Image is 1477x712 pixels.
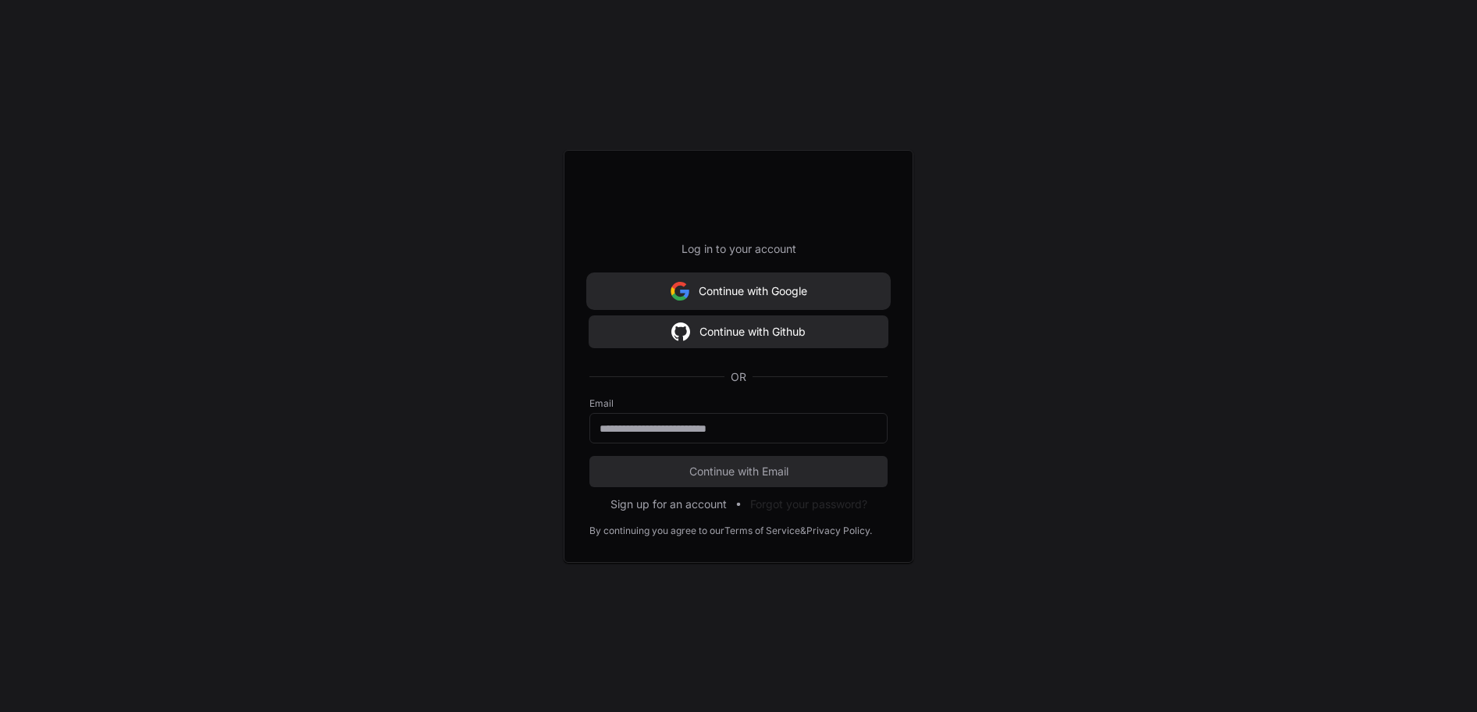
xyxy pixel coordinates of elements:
[610,497,727,512] button: Sign up for an account
[589,525,724,537] div: By continuing you agree to our
[589,241,888,257] p: Log in to your account
[806,525,872,537] a: Privacy Policy.
[671,316,690,347] img: Sign in with google
[589,464,888,479] span: Continue with Email
[724,369,753,385] span: OR
[800,525,806,537] div: &
[589,276,888,307] button: Continue with Google
[671,276,689,307] img: Sign in with google
[589,456,888,487] button: Continue with Email
[589,316,888,347] button: Continue with Github
[589,397,888,410] label: Email
[724,525,800,537] a: Terms of Service
[750,497,867,512] button: Forgot your password?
